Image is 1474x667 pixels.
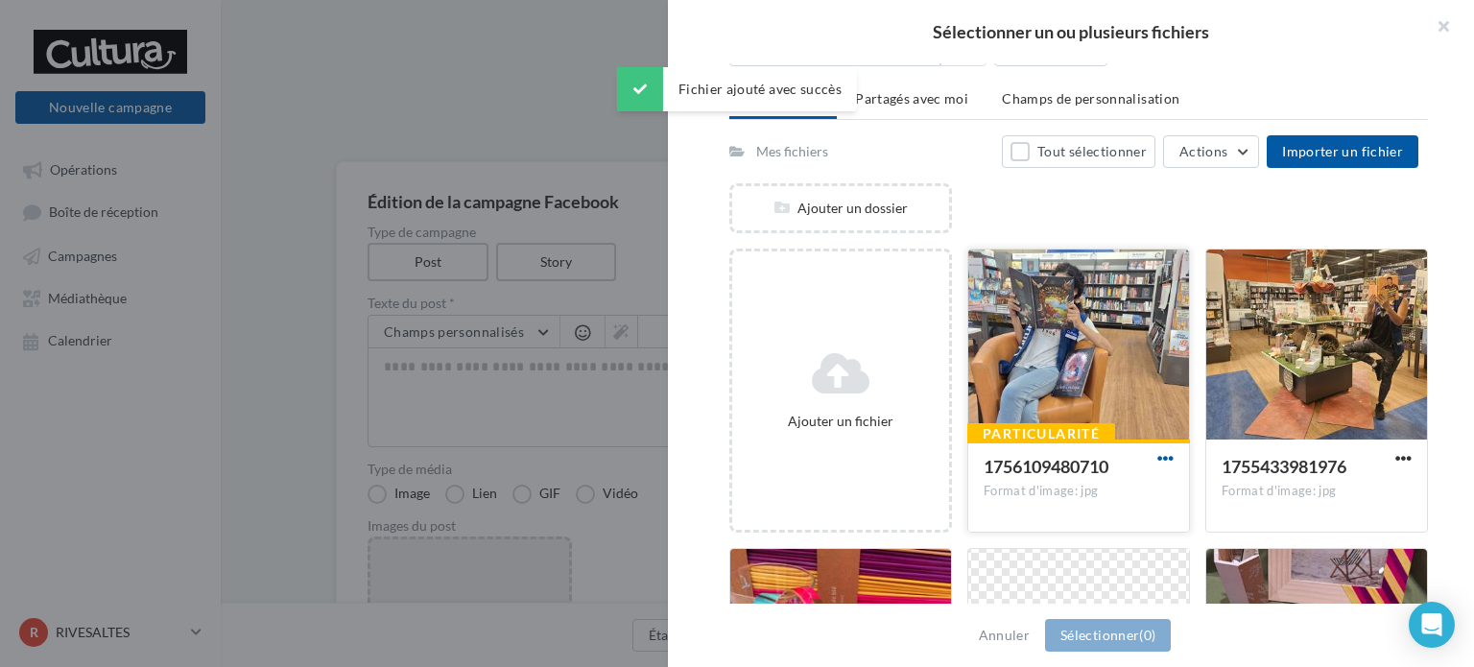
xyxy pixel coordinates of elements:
[1163,135,1259,168] button: Actions
[1002,90,1179,107] span: Champs de personnalisation
[1282,143,1403,159] span: Importer un fichier
[1045,619,1171,652] button: Sélectionner(0)
[1179,143,1227,159] span: Actions
[1222,456,1346,477] span: 1755433981976
[1139,627,1155,643] span: (0)
[699,23,1443,40] h2: Sélectionner un ou plusieurs fichiers
[740,412,941,431] div: Ajouter un fichier
[1002,135,1155,168] button: Tout sélectionner
[1267,135,1418,168] button: Importer un fichier
[855,90,968,107] span: Partagés avec moi
[1222,483,1412,500] div: Format d'image: jpg
[984,483,1174,500] div: Format d'image: jpg
[971,624,1037,647] button: Annuler
[756,142,828,161] div: Mes fichiers
[732,199,949,218] div: Ajouter un dossier
[967,423,1115,444] div: Particularité
[1409,602,1455,648] div: Open Intercom Messenger
[984,456,1108,477] span: 1756109480710
[617,67,857,111] div: Fichier ajouté avec succès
